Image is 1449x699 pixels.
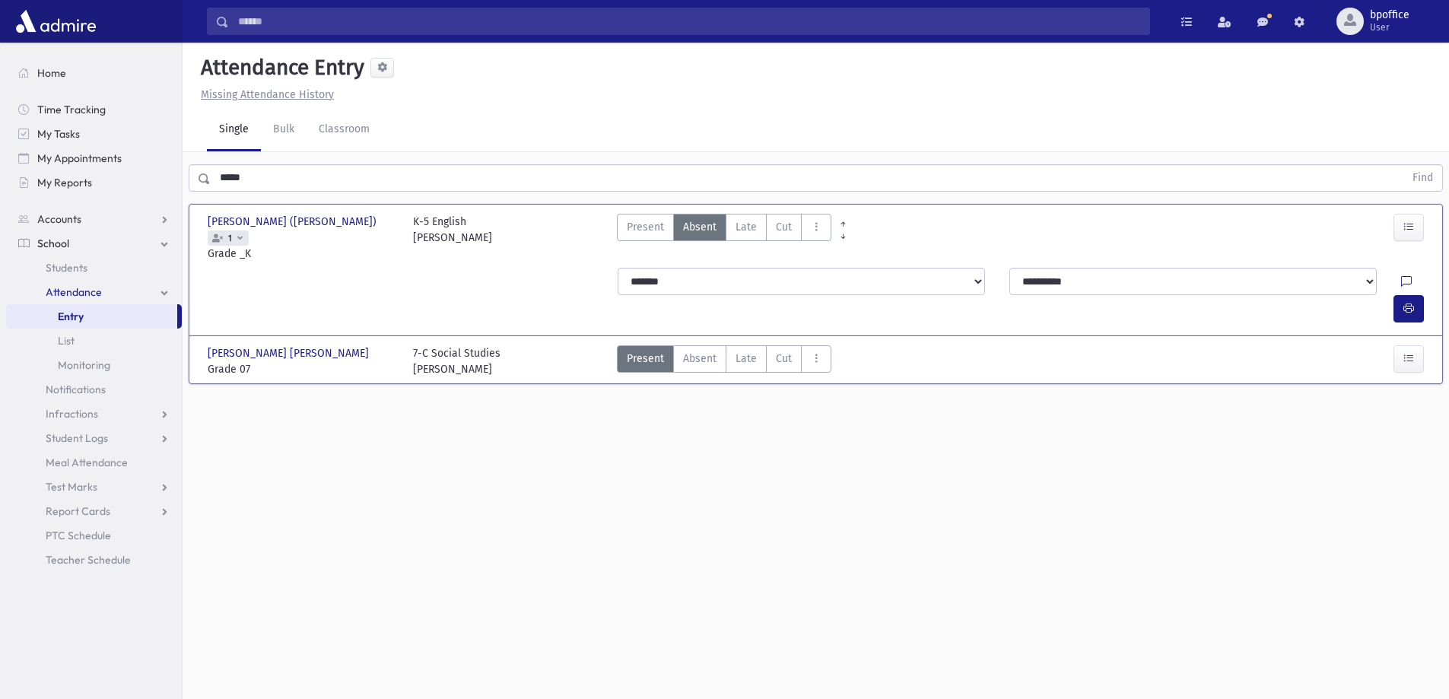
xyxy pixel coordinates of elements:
[6,146,182,170] a: My Appointments
[307,109,382,151] a: Classroom
[37,151,122,165] span: My Appointments
[46,261,87,275] span: Students
[46,383,106,396] span: Notifications
[736,351,757,367] span: Late
[6,304,177,329] a: Entry
[6,256,182,280] a: Students
[46,553,131,567] span: Teacher Schedule
[58,358,110,372] span: Monitoring
[683,351,717,367] span: Absent
[776,219,792,235] span: Cut
[46,456,128,469] span: Meal Attendance
[195,55,364,81] h5: Attendance Entry
[37,176,92,189] span: My Reports
[208,345,372,361] span: [PERSON_NAME] [PERSON_NAME]
[6,353,182,377] a: Monitoring
[46,480,97,494] span: Test Marks
[58,310,84,323] span: Entry
[627,351,664,367] span: Present
[37,237,69,250] span: School
[6,329,182,353] a: List
[225,234,235,243] span: 1
[46,407,98,421] span: Infractions
[6,170,182,195] a: My Reports
[208,214,380,230] span: [PERSON_NAME] ([PERSON_NAME])
[229,8,1149,35] input: Search
[195,88,334,101] a: Missing Attendance History
[617,345,831,377] div: AttTypes
[736,219,757,235] span: Late
[1370,9,1409,21] span: bpoffice
[46,431,108,445] span: Student Logs
[6,475,182,499] a: Test Marks
[37,66,66,80] span: Home
[1403,165,1442,191] button: Find
[201,88,334,101] u: Missing Attendance History
[261,109,307,151] a: Bulk
[413,345,500,377] div: 7-C Social Studies [PERSON_NAME]
[208,361,398,377] span: Grade 07
[617,214,831,262] div: AttTypes
[208,246,398,262] span: Grade _K
[1370,21,1409,33] span: User
[46,529,111,542] span: PTC Schedule
[6,523,182,548] a: PTC Schedule
[46,285,102,299] span: Attendance
[58,334,75,348] span: List
[413,214,492,262] div: K-5 English [PERSON_NAME]
[12,6,100,37] img: AdmirePro
[6,207,182,231] a: Accounts
[37,127,80,141] span: My Tasks
[776,351,792,367] span: Cut
[46,504,110,518] span: Report Cards
[6,402,182,426] a: Infractions
[37,103,106,116] span: Time Tracking
[6,377,182,402] a: Notifications
[6,499,182,523] a: Report Cards
[6,231,182,256] a: School
[627,219,664,235] span: Present
[683,219,717,235] span: Absent
[6,97,182,122] a: Time Tracking
[6,450,182,475] a: Meal Attendance
[6,122,182,146] a: My Tasks
[6,548,182,572] a: Teacher Schedule
[37,212,81,226] span: Accounts
[6,61,182,85] a: Home
[207,109,261,151] a: Single
[6,280,182,304] a: Attendance
[6,426,182,450] a: Student Logs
